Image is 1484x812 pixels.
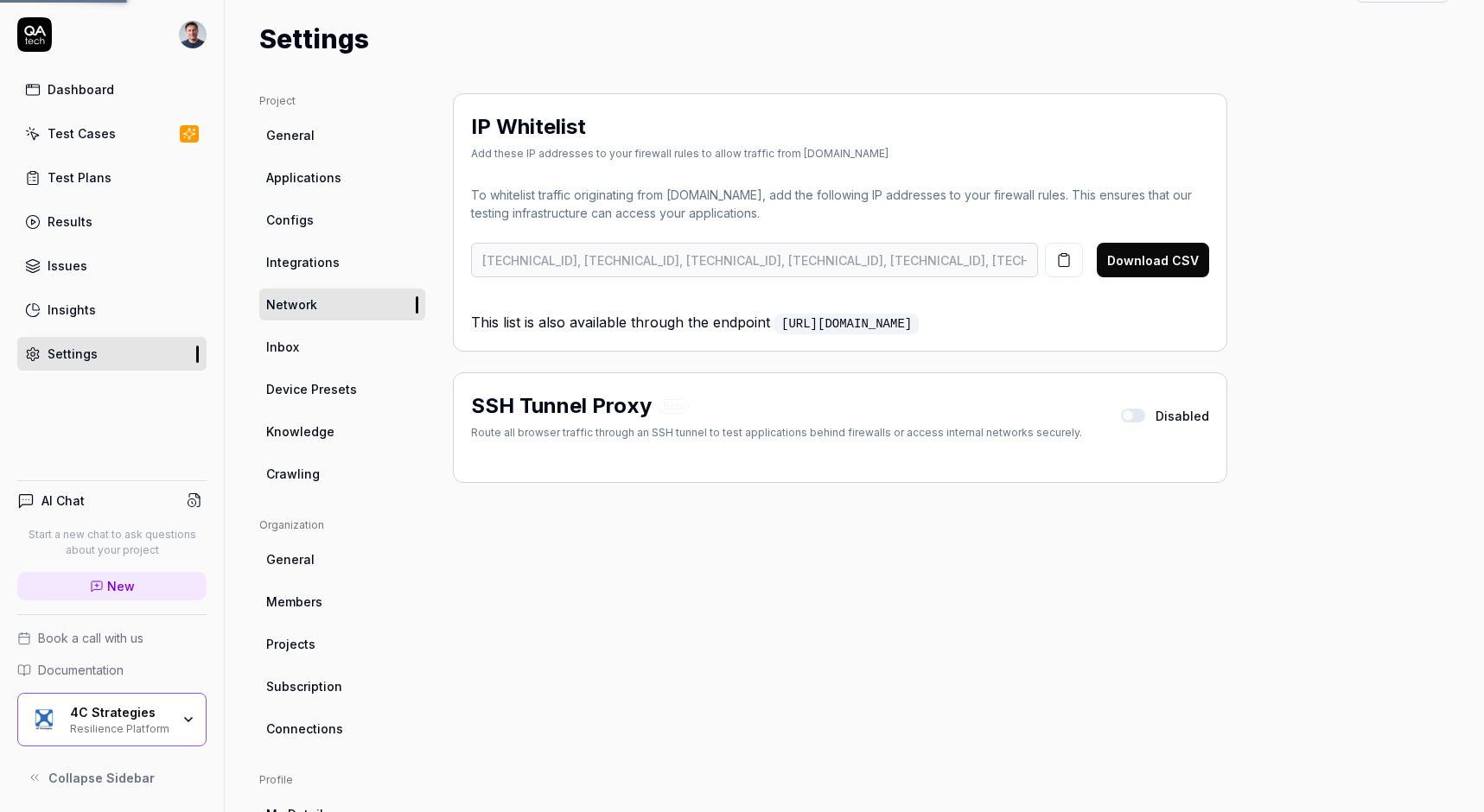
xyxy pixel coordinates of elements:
[38,629,143,647] span: Book a call with us
[48,213,92,231] div: Results
[266,253,340,271] span: Integrations
[1045,243,1083,277] button: Copy
[659,399,689,414] span: Beta
[48,301,96,319] div: Insights
[17,249,207,282] a: Issues
[48,257,87,275] div: Issues
[17,117,207,150] a: Test Cases
[259,289,425,320] a: Network
[259,772,425,788] div: Profile
[266,677,342,695] span: Subscription
[266,380,357,398] span: Device Presets
[48,345,98,363] div: Settings
[471,186,1209,222] p: To whitelist traffic originating from [DOMAIN_NAME], add the following IP addresses to your firew...
[471,390,652,422] h2: SSH Tunnel Proxy
[17,293,207,327] a: Insights
[471,146,888,162] div: Add these IP addresses to your firewall rules to allow traffic from [DOMAIN_NAME]
[259,713,425,745] a: Connections
[48,168,111,187] div: Test Plans
[266,550,315,568] span: General
[471,111,586,143] h2: IP Whitelist
[259,93,425,109] div: Project
[266,168,341,187] span: Applications
[266,465,320,483] span: Crawling
[41,492,85,510] h4: AI Chat
[266,422,334,441] span: Knowledge
[259,628,425,660] a: Projects
[17,527,207,558] p: Start a new chat to ask questions about your project
[259,246,425,278] a: Integrations
[70,705,170,720] div: 4C Strategies
[17,73,207,106] a: Dashboard
[259,162,425,193] a: Applications
[259,586,425,618] a: Members
[48,80,114,98] div: Dashboard
[259,204,425,236] a: Configs
[266,295,317,314] span: Network
[1156,407,1209,425] span: Disabled
[17,629,207,647] a: Book a call with us
[17,205,207,238] a: Results
[259,517,425,533] div: Organization
[266,720,343,738] span: Connections
[29,704,60,735] img: 4C Strategies Logo
[1097,243,1209,277] button: Download CSV
[17,337,207,371] a: Settings
[17,572,207,600] a: New
[259,458,425,490] a: Crawling
[38,661,124,679] span: Documentation
[259,331,425,363] a: Inbox
[259,373,425,405] a: Device Presets
[17,760,207,795] button: Collapse Sidebar
[48,769,155,787] span: Collapse Sidebar
[774,314,919,334] a: [URL][DOMAIN_NAME]
[179,21,207,48] img: b1b9f40e-f7ca-4cc0-9fd2-cb79dc1617d3.jpeg
[107,577,135,595] span: New
[266,635,315,653] span: Projects
[259,543,425,575] a: General
[17,161,207,194] a: Test Plans
[266,211,314,229] span: Configs
[471,298,1209,333] p: This list is also available through the endpoint
[266,338,299,356] span: Inbox
[471,425,1082,441] div: Route all browser traffic through an SSH tunnel to test applications behind firewalls or access i...
[70,720,170,734] div: Resilience Platform
[17,693,207,746] button: 4C Strategies Logo4C StrategiesResilience Platform
[266,126,315,144] span: General
[259,670,425,702] a: Subscription
[259,119,425,151] a: General
[48,124,116,143] div: Test Cases
[259,416,425,447] a: Knowledge
[259,20,369,59] h1: Settings
[266,593,322,611] span: Members
[17,661,207,679] a: Documentation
